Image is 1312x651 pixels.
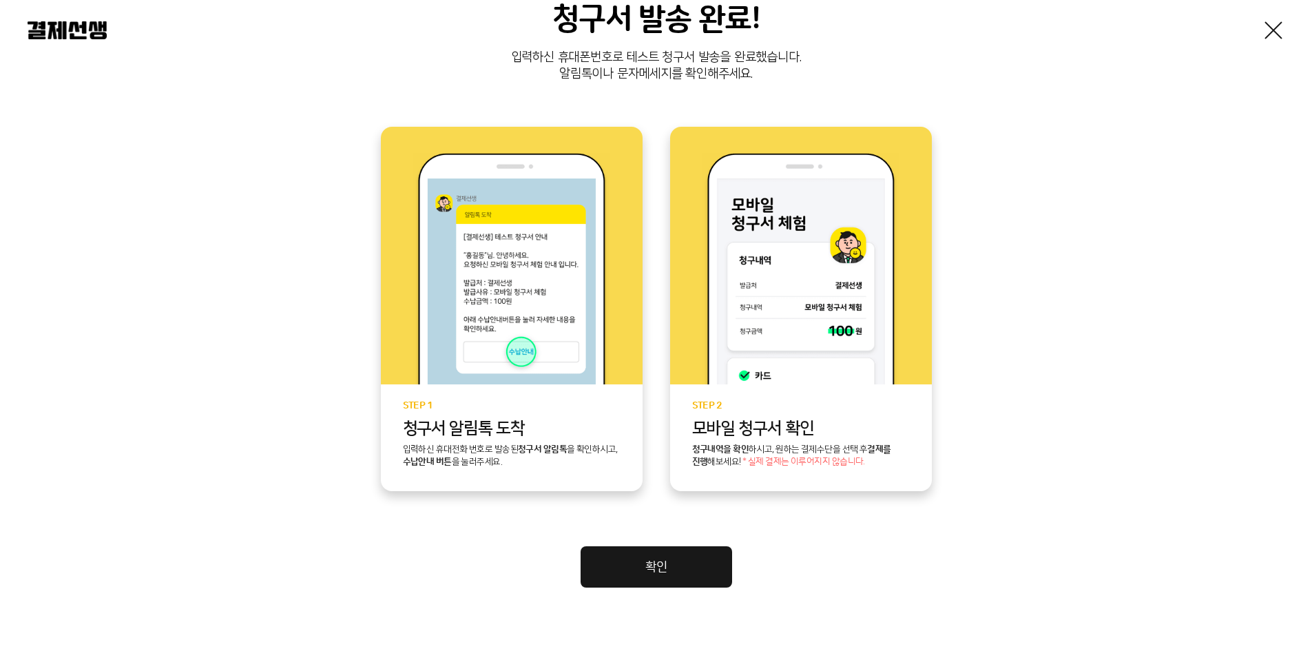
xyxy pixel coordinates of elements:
[28,21,107,39] img: 결제선생
[692,420,910,438] p: 모바일 청구서 확인
[742,457,865,467] span: * 실제 결제는 이루어지지 않습니다.
[403,420,621,438] p: 청구서 알림톡 도착
[692,444,891,466] b: 결제를 진행
[692,444,910,468] p: 하시고, 원하는 결제수단을 선택 후 해보세요!
[403,444,621,468] p: 입력하신 휴대전화 번호로 발송된 을 확인하시고, 을 눌러주세요.
[403,457,452,466] b: 수납안내 버튼
[692,444,749,454] b: 청구내역을 확인
[702,153,899,384] img: step2 이미지
[413,153,610,384] img: step1 이미지
[28,50,1284,83] p: 입력하신 휴대폰번호로 테스트 청구서 발송을 완료했습니다. 알림톡이나 문자메세지를 확인해주세요.
[403,401,621,411] p: STEP 1
[692,401,910,411] p: STEP 2
[518,444,567,454] b: 청구서 알림톡
[581,546,732,588] a: 확인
